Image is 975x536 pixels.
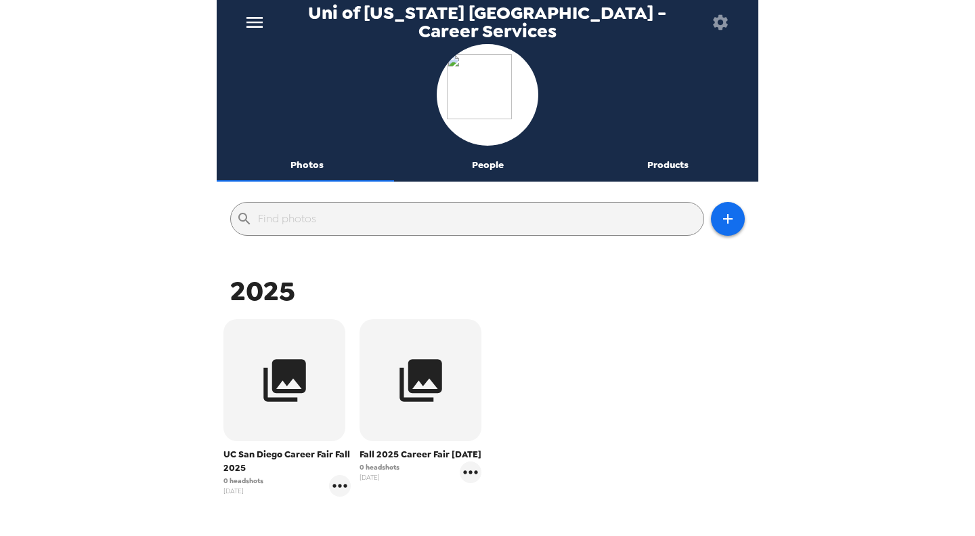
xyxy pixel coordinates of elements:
span: Uni of [US_STATE] [GEOGRAPHIC_DATA] - Career Services [276,4,698,40]
span: UC San Diego Career Fair Fall 2025 [223,448,351,475]
span: 2025 [230,273,295,309]
button: gallery menu [329,475,351,497]
button: Photos [217,149,397,182]
button: gallery menu [460,461,481,483]
img: org logo [447,54,528,136]
span: Fall 2025 Career Fair [DATE] [360,448,481,461]
span: [DATE] [360,472,399,482]
input: Find photos [258,208,698,230]
span: 0 headshots [223,476,263,486]
button: People [397,149,578,182]
span: 0 headshots [360,462,399,472]
button: Products [578,149,758,182]
span: [DATE] [223,486,263,496]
